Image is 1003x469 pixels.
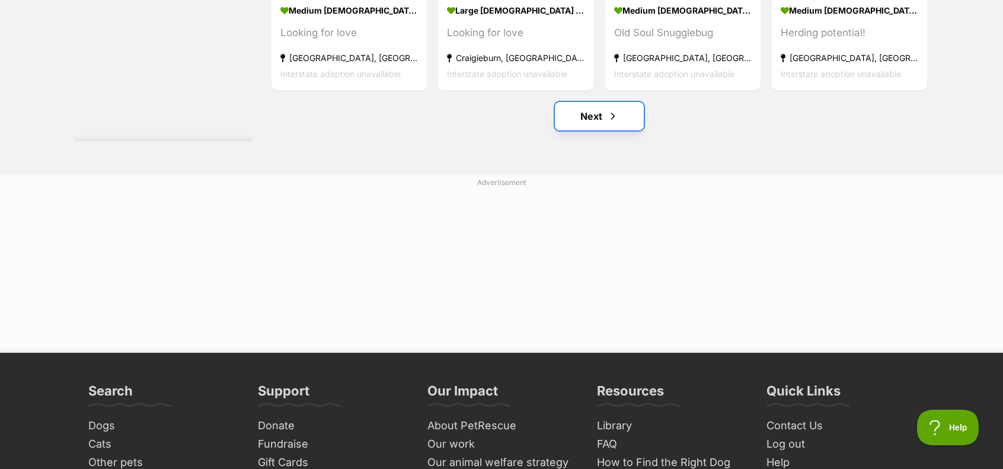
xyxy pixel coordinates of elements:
h3: Support [258,382,309,406]
nav: Pagination [270,102,928,130]
span: Interstate adoption unavailable [614,68,734,78]
strong: Craigieburn, [GEOGRAPHIC_DATA] [447,49,584,65]
a: Cats [84,435,241,454]
a: Dogs [84,417,241,435]
strong: [GEOGRAPHIC_DATA], [GEOGRAPHIC_DATA] [280,49,418,65]
a: Donate [253,417,411,435]
a: Library [592,417,750,435]
strong: medium [DEMOGRAPHIC_DATA] Dog [280,1,418,18]
span: Interstate adoption unavailable [781,68,901,78]
div: Herding potential! [781,24,918,40]
h3: Our Impact [427,382,498,406]
h3: Resources [597,382,664,406]
a: Next page [555,102,644,130]
iframe: Advertisement [214,193,789,341]
strong: medium [DEMOGRAPHIC_DATA] Dog [614,1,752,18]
iframe: Help Scout Beacon - Open [917,410,979,445]
strong: [GEOGRAPHIC_DATA], [GEOGRAPHIC_DATA] [614,49,752,65]
a: Fundraise [253,435,411,454]
strong: large [DEMOGRAPHIC_DATA] Dog [447,1,584,18]
a: Contact Us [762,417,919,435]
span: Interstate adoption unavailable [280,68,401,78]
a: FAQ [592,435,750,454]
h3: Quick Links [766,382,841,406]
h3: Search [88,382,133,406]
a: Log out [762,435,919,454]
strong: medium [DEMOGRAPHIC_DATA] Dog [781,1,918,18]
div: Looking for love [280,24,418,40]
div: Looking for love [447,24,584,40]
span: Interstate adoption unavailable [447,68,567,78]
a: Our work [423,435,580,454]
div: Old Soul Snugglebug [614,24,752,40]
strong: [GEOGRAPHIC_DATA], [GEOGRAPHIC_DATA] [781,49,918,65]
a: About PetRescue [423,417,580,435]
